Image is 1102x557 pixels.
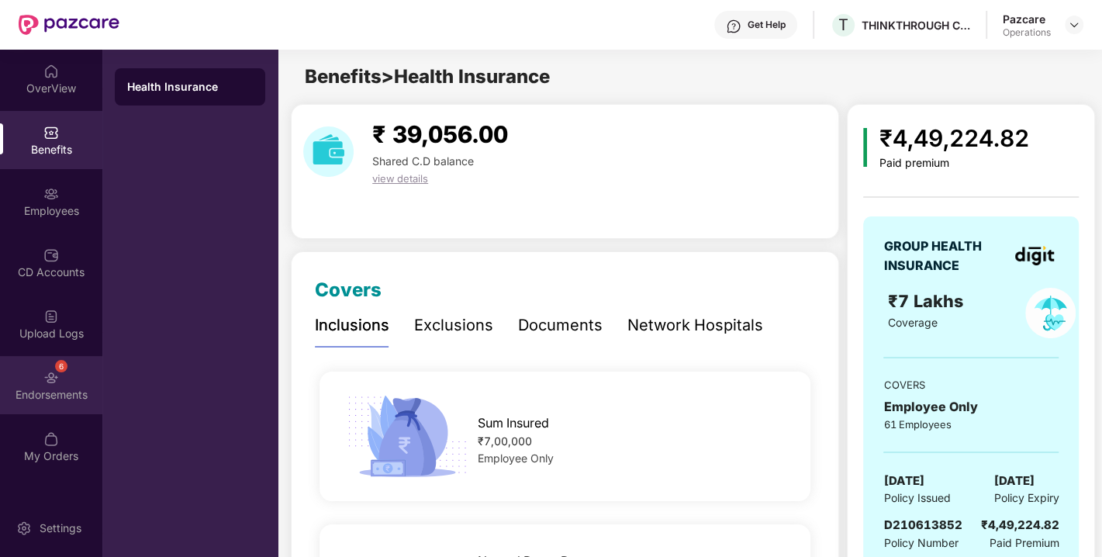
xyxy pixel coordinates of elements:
div: Exclusions [414,313,493,337]
img: icon [342,391,472,482]
img: svg+xml;base64,PHN2ZyBpZD0iSGVscC0zMngzMiIgeG1sbnM9Imh0dHA6Ly93d3cudzMub3JnLzIwMDAvc3ZnIiB3aWR0aD... [726,19,741,34]
div: Get Help [748,19,786,31]
img: svg+xml;base64,PHN2ZyBpZD0iVXBsb2FkX0xvZ3MiIGRhdGEtbmFtZT0iVXBsb2FkIExvZ3MiIHhtbG5zPSJodHRwOi8vd3... [43,309,59,324]
span: Shared C.D balance [372,154,474,168]
div: Health Insurance [127,79,253,95]
div: Network Hospitals [627,313,763,337]
img: svg+xml;base64,PHN2ZyBpZD0iTXlfT3JkZXJzIiBkYXRhLW5hbWU9Ik15IE9yZGVycyIgeG1sbnM9Imh0dHA6Ly93d3cudz... [43,431,59,447]
span: Benefits > Health Insurance [305,65,550,88]
div: 61 Employees [883,417,1059,432]
div: ₹4,49,224.82 [879,120,1029,157]
span: D210613852 [883,517,962,532]
img: svg+xml;base64,PHN2ZyBpZD0iSG9tZSIgeG1sbnM9Imh0dHA6Ly93d3cudzMub3JnLzIwMDAvc3ZnIiB3aWR0aD0iMjAiIG... [43,64,59,79]
span: T [838,16,848,34]
span: Sum Insured [478,413,549,433]
img: policyIcon [1025,288,1076,338]
span: Paid Premium [989,535,1059,552]
img: svg+xml;base64,PHN2ZyBpZD0iRW1wbG95ZWVzIiB4bWxucz0iaHR0cDovL3d3dy53My5vcmcvMjAwMC9zdmciIHdpZHRoPS... [43,186,59,202]
img: New Pazcare Logo [19,15,119,35]
div: COVERS [883,377,1059,393]
span: Coverage [888,316,938,329]
img: svg+xml;base64,PHN2ZyBpZD0iU2V0dGluZy0yMHgyMCIgeG1sbnM9Imh0dHA6Ly93d3cudzMub3JnLzIwMDAvc3ZnIiB3aW... [16,521,32,536]
div: 6 [55,360,67,372]
div: Paid premium [879,157,1029,170]
div: Settings [35,521,86,536]
img: svg+xml;base64,PHN2ZyBpZD0iQmVuZWZpdHMiIHhtbG5zPSJodHRwOi8vd3d3LnczLm9yZy8yMDAwL3N2ZyIgd2lkdGg9Ij... [43,125,59,140]
div: Pazcare [1003,12,1051,26]
span: Policy Expiry [993,490,1059,507]
span: Policy Number [883,536,958,549]
img: svg+xml;base64,PHN2ZyBpZD0iQ0RfQWNjb3VudHMiIGRhdGEtbmFtZT0iQ0QgQWNjb3VudHMiIHhtbG5zPSJodHRwOi8vd3... [43,247,59,263]
img: download [303,126,354,177]
div: Inclusions [315,313,389,337]
div: GROUP HEALTH INSURANCE [883,237,1009,275]
div: Operations [1003,26,1051,39]
img: icon [863,128,867,167]
span: [DATE] [883,472,924,490]
div: ₹7,00,000 [478,433,789,450]
span: [DATE] [993,472,1034,490]
div: Documents [518,313,603,337]
div: ₹4,49,224.82 [980,516,1059,535]
span: Covers [315,278,382,301]
span: ₹ 39,056.00 [372,120,508,148]
span: ₹7 Lakhs [888,291,968,311]
img: svg+xml;base64,PHN2ZyBpZD0iRW5kb3JzZW1lbnRzIiB4bWxucz0iaHR0cDovL3d3dy53My5vcmcvMjAwMC9zdmciIHdpZH... [43,370,59,386]
img: insurerLogo [1015,246,1054,265]
div: THINKTHROUGH CONSULTING PRIVATE LIMITED [862,18,970,33]
span: Policy Issued [883,490,950,507]
span: Employee Only [478,451,554,465]
span: view details [372,172,428,185]
img: svg+xml;base64,PHN2ZyBpZD0iRHJvcGRvd24tMzJ4MzIiIHhtbG5zPSJodHRwOi8vd3d3LnczLm9yZy8yMDAwL3N2ZyIgd2... [1068,19,1080,31]
div: Employee Only [883,397,1059,417]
